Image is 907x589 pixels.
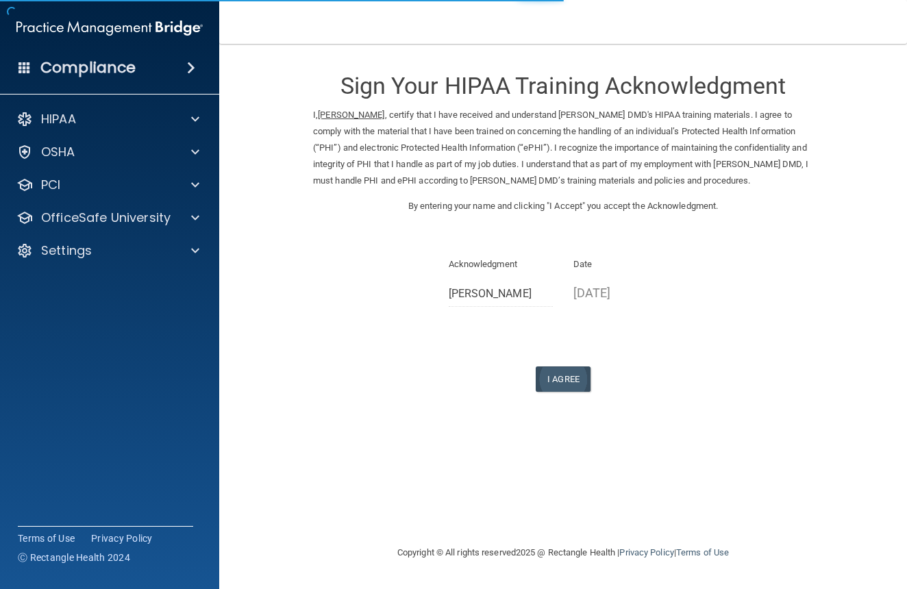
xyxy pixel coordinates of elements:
[16,210,199,226] a: OfficeSafe University
[41,242,92,259] p: Settings
[18,551,130,564] span: Ⓒ Rectangle Health 2024
[41,144,75,160] p: OSHA
[18,531,75,545] a: Terms of Use
[41,111,76,127] p: HIPAA
[16,177,199,193] a: PCI
[91,531,153,545] a: Privacy Policy
[573,281,678,304] p: [DATE]
[313,531,813,575] div: Copyright © All rights reserved 2025 @ Rectangle Health | |
[449,281,554,307] input: Full Name
[313,198,813,214] p: By entering your name and clicking "I Accept" you accept the Acknowledgment.
[313,107,813,189] p: I, , certify that I have received and understand [PERSON_NAME] DMD's HIPAA training materials. I ...
[41,210,171,226] p: OfficeSafe University
[16,242,199,259] a: Settings
[313,73,813,99] h3: Sign Your HIPAA Training Acknowledgment
[536,366,591,392] button: I Agree
[40,58,136,77] h4: Compliance
[573,256,678,273] p: Date
[619,547,673,557] a: Privacy Policy
[41,177,60,193] p: PCI
[16,144,199,160] a: OSHA
[16,14,203,42] img: PMB logo
[16,111,199,127] a: HIPAA
[449,256,554,273] p: Acknowledgment
[318,110,384,120] ins: [PERSON_NAME]
[676,547,729,557] a: Terms of Use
